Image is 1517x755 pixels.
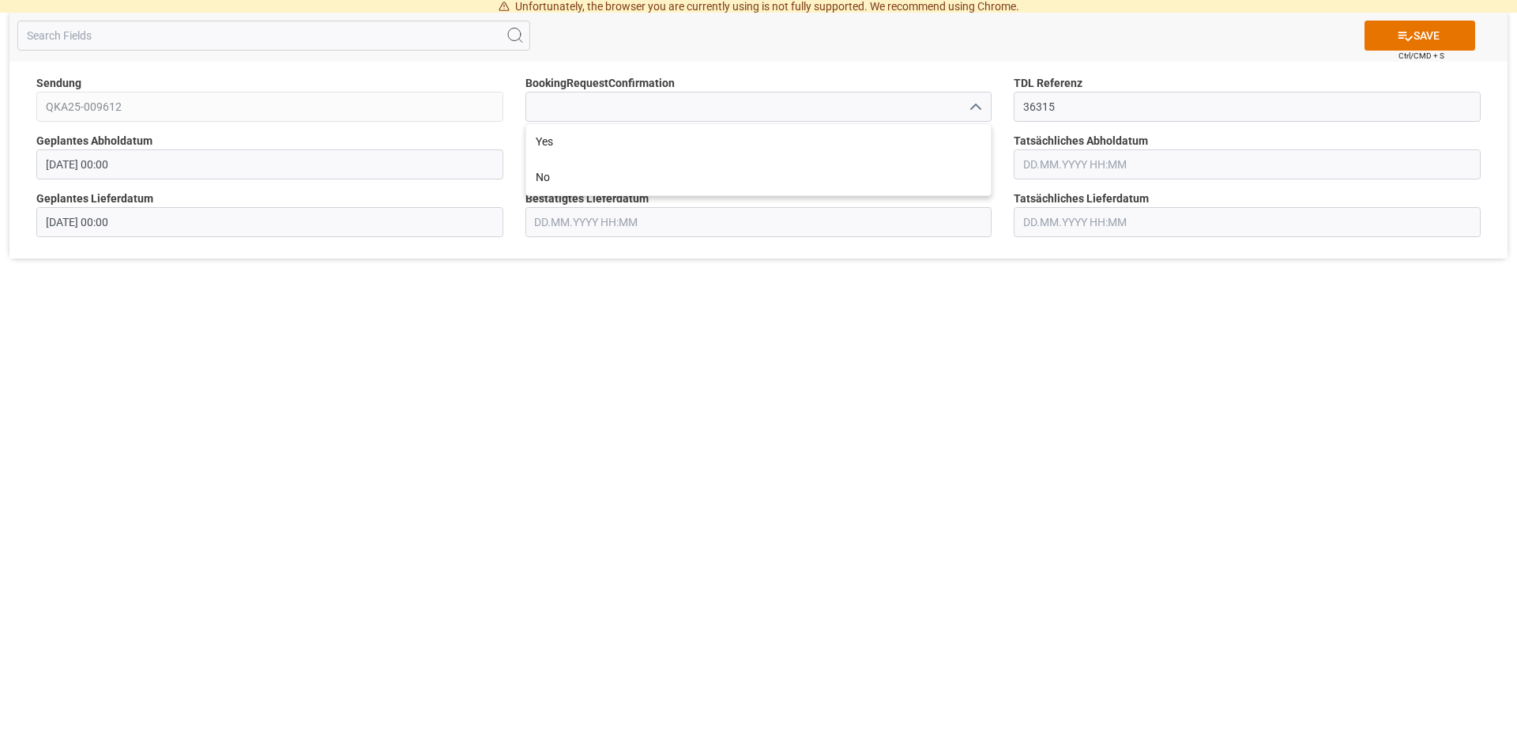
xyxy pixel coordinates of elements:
[17,21,530,51] input: Search Fields
[525,75,675,92] span: BookingRequestConfirmation
[36,133,152,149] span: Geplantes Abholdatum
[1014,207,1481,237] input: DD.MM.YYYY HH:MM
[526,160,992,195] div: No
[1014,133,1148,149] span: Tatsächliches Abholdatum
[1014,149,1481,179] input: DD.MM.YYYY HH:MM
[1365,21,1475,51] button: SAVE
[1398,50,1444,62] span: Ctrl/CMD + S
[36,207,503,237] input: DD.MM.YYYY HH:MM
[526,124,992,160] div: Yes
[1014,191,1149,207] span: Tatsächliches Lieferdatum
[36,149,503,179] input: DD.MM.YYYY HH:MM
[36,75,81,92] span: Sendung
[36,191,153,207] span: Geplantes Lieferdatum
[1014,75,1082,92] span: TDL Referenz
[525,207,992,237] input: DD.MM.YYYY HH:MM
[525,191,649,207] span: Bestätigtes Lieferdatum
[962,95,986,119] button: close menu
